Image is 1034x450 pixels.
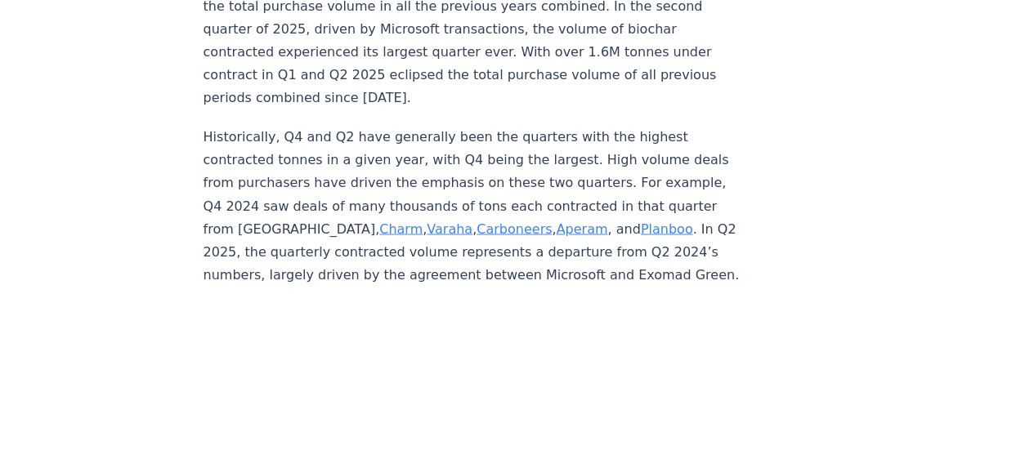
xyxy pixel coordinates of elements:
a: Varaha [427,221,472,236]
p: Historically, Q4 and Q2 have generally been the quarters with the highest contracted tonnes in a ... [204,126,745,286]
a: Charm [379,221,423,236]
a: Planboo [641,221,693,236]
a: Aperam [556,221,607,236]
a: Carboneers [477,221,552,236]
